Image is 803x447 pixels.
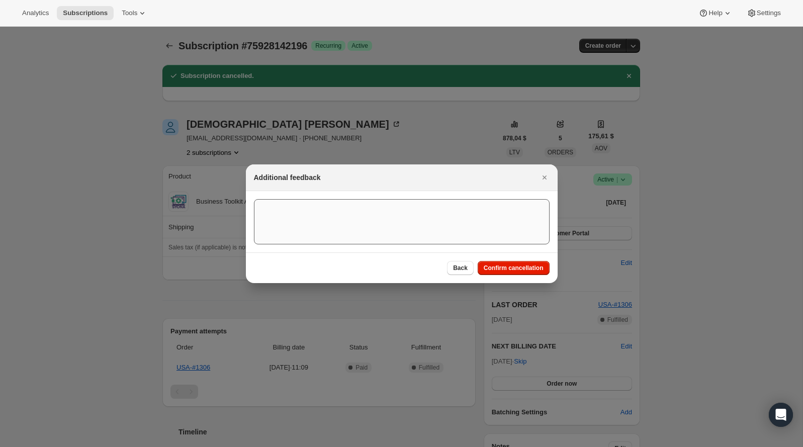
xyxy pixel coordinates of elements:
[757,9,781,17] span: Settings
[453,264,468,272] span: Back
[538,170,552,185] button: Cerrar
[447,261,474,275] button: Back
[254,172,321,183] h2: Additional feedback
[16,6,55,20] button: Analytics
[708,9,722,17] span: Help
[122,9,137,17] span: Tools
[692,6,738,20] button: Help
[741,6,787,20] button: Settings
[63,9,108,17] span: Subscriptions
[57,6,114,20] button: Subscriptions
[769,403,793,427] div: Open Intercom Messenger
[22,9,49,17] span: Analytics
[484,264,544,272] span: Confirm cancellation
[478,261,550,275] button: Confirm cancellation
[116,6,153,20] button: Tools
